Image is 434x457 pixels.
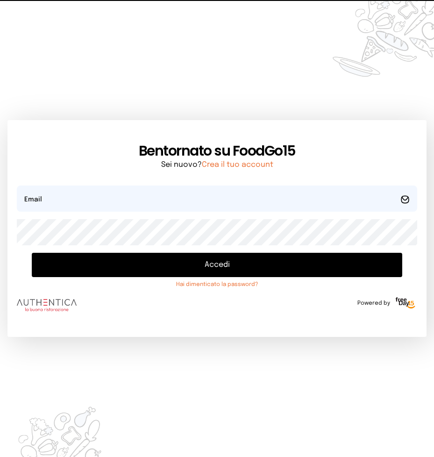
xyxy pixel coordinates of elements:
button: Accedi [32,253,402,277]
span: Powered by [357,300,390,307]
img: logo.8f33a47.png [17,299,77,311]
a: Hai dimenticato la password? [32,281,402,288]
a: Crea il tuo account [202,161,273,169]
p: Sei nuovo? [17,159,417,171]
h1: Bentornato su FoodGo15 [17,143,417,159]
img: logo-freeday.3e08031.png [394,296,417,311]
